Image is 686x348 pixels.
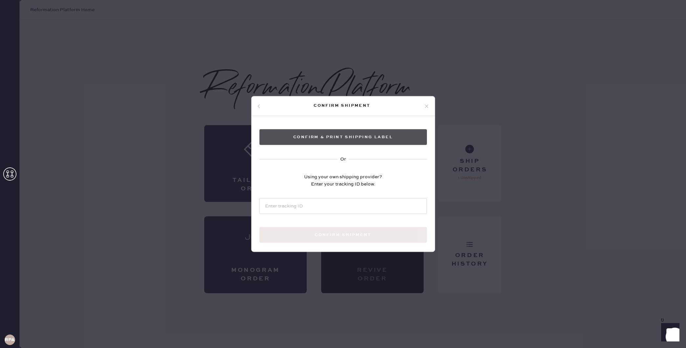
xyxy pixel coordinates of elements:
div: Using your own shipping provider? Enter your tracking ID below. [304,173,382,188]
h3: RPA [5,337,15,342]
button: Confirm shipment [259,227,427,243]
div: Or [340,156,346,163]
div: Confirm shipment [261,101,424,109]
iframe: Front Chat [655,318,683,347]
button: Confirm & Print shipping label [259,129,427,145]
input: Enter tracking ID [259,198,427,214]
